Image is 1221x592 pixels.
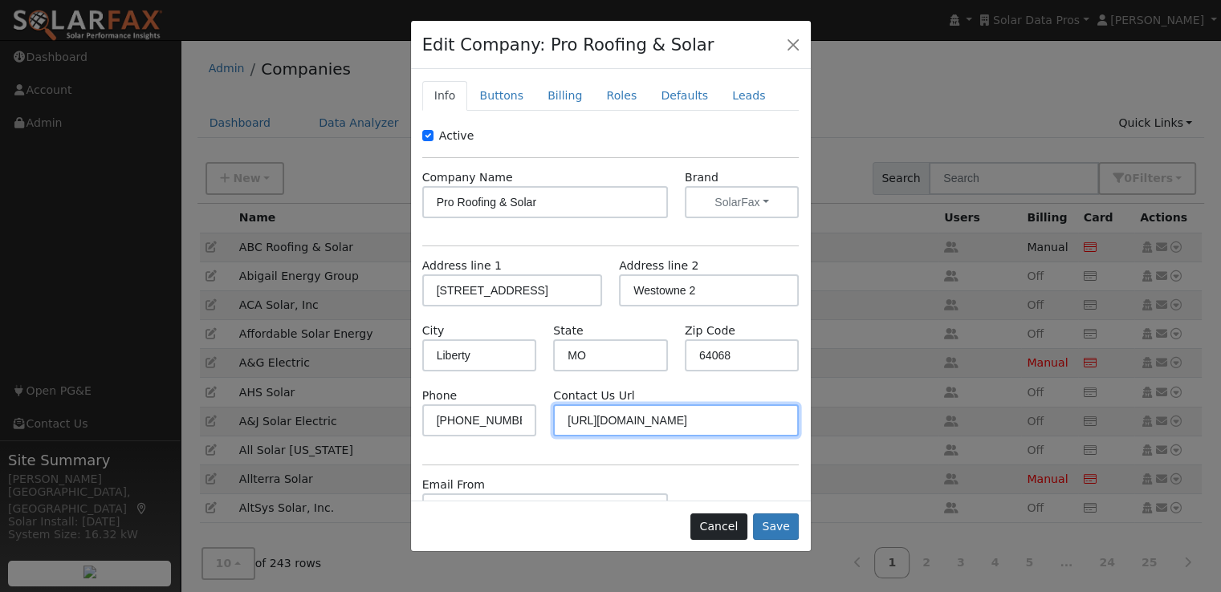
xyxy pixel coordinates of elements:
[690,513,747,541] button: Cancel
[594,81,649,111] a: Roles
[720,81,777,111] a: Leads
[553,387,634,404] label: Contact Us Url
[753,513,800,541] button: Save
[535,81,594,111] a: Billing
[422,81,468,111] a: Info
[422,476,485,493] label: Email From
[619,257,698,274] label: Address line 2
[685,186,800,218] button: SolarFax
[467,81,535,111] a: Buttons
[439,128,474,144] label: Active
[422,322,445,339] label: City
[422,32,714,58] h4: Edit Company: Pro Roofing & Solar
[422,257,502,274] label: Address line 1
[422,387,458,404] label: Phone
[649,81,720,111] a: Defaults
[553,322,583,339] label: State
[685,169,718,186] label: Brand
[685,322,735,339] label: Zip Code
[422,169,513,186] label: Company Name
[422,130,433,141] input: Active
